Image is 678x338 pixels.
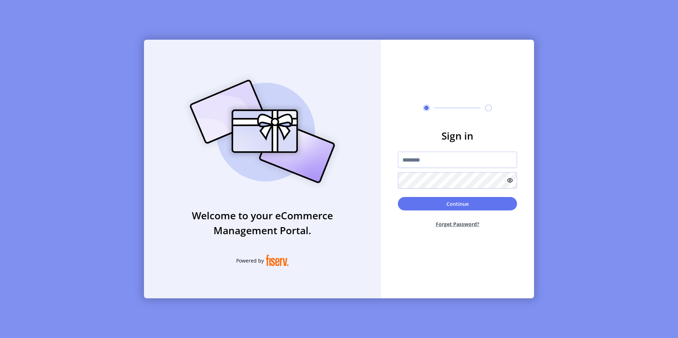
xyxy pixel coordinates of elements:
[398,215,517,233] button: Forget Password?
[398,128,517,143] h3: Sign in
[398,197,517,210] button: Continue
[236,257,264,264] span: Powered by
[144,208,381,238] h3: Welcome to your eCommerce Management Portal.
[179,72,346,191] img: card_Illustration.svg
